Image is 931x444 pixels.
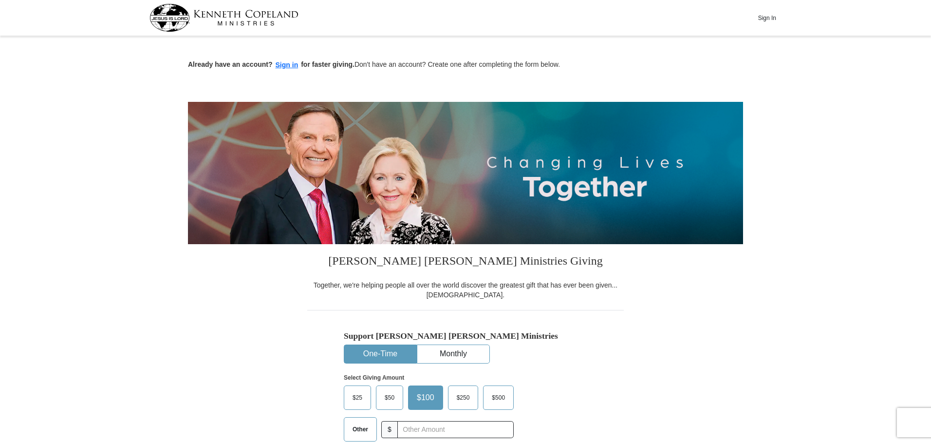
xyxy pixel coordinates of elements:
[344,345,416,363] button: One-Time
[397,421,514,438] input: Other Amount
[380,390,399,405] span: $50
[344,331,587,341] h5: Support [PERSON_NAME] [PERSON_NAME] Ministries
[417,345,489,363] button: Monthly
[188,59,743,71] p: Don't have an account? Create one after completing the form below.
[307,280,624,300] div: Together, we're helping people all over the world discover the greatest gift that has ever been g...
[307,244,624,280] h3: [PERSON_NAME] [PERSON_NAME] Ministries Giving
[149,4,298,32] img: kcm-header-logo.svg
[273,59,301,71] button: Sign in
[452,390,475,405] span: $250
[188,60,354,68] strong: Already have an account? for faster giving.
[381,421,398,438] span: $
[412,390,439,405] span: $100
[752,10,782,25] button: Sign In
[487,390,510,405] span: $500
[344,374,404,381] strong: Select Giving Amount
[348,422,373,437] span: Other
[348,390,367,405] span: $25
